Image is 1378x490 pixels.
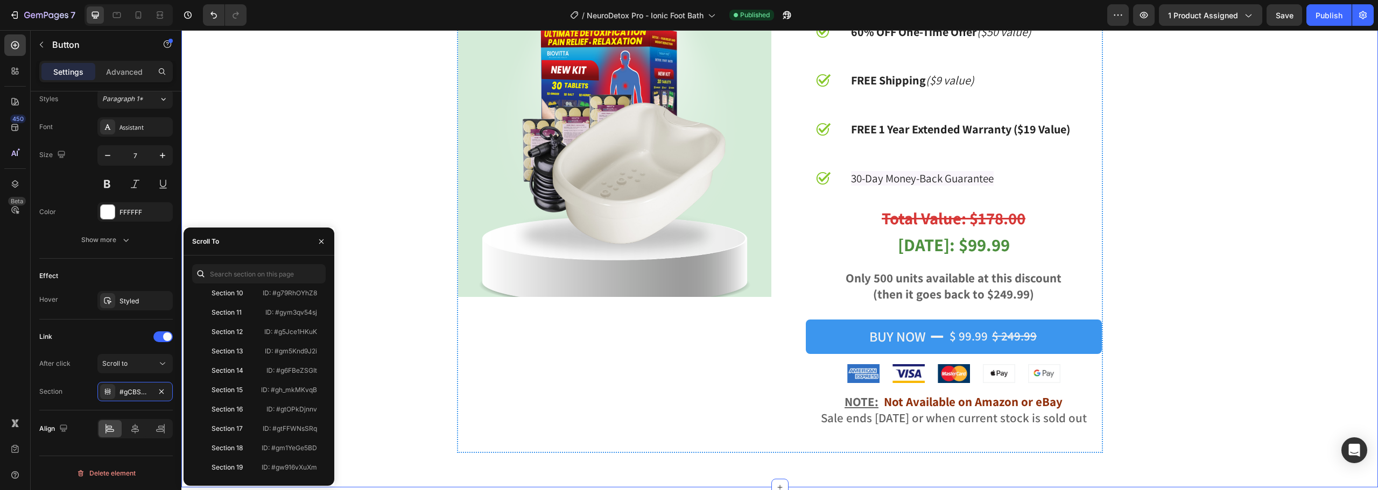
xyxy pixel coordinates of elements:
img: gempages_498748544581108509-54255974-b810-47c8-9dfc-940274e26e6e.png [624,32,660,68]
div: Assistant [119,123,170,132]
p: ID: #gym3qv54sj [265,308,317,317]
div: Link [39,332,52,342]
p: ID: #gw916vXuXm [262,463,317,472]
div: Section 10 [212,288,243,298]
u: NOTE: [663,364,697,380]
input: Search section on this page [192,264,326,283]
div: #gCBSUvM4hp [119,387,151,397]
img: gempages_432750572815254551-d176da2d-cf91-42b1-b3f1-c87a4024b61a.png [847,334,879,353]
div: Section [39,387,62,396]
button: Delete element [39,465,173,482]
div: Styles [39,94,58,104]
div: FFFFFF [119,208,170,217]
div: Buy Now [688,297,744,316]
button: Scroll to [97,354,173,373]
div: Section 15 [212,385,243,395]
p: Advanced [106,66,143,77]
p: ID: #gh_mkMKvqB [261,385,317,395]
button: Paragraph 1* [97,89,173,109]
div: Styled [119,296,170,306]
div: Align [39,422,70,436]
span: Scroll to [102,359,128,367]
strong: Only 500 units available at this discount [664,240,880,256]
strong: FREE Shipping [670,42,744,58]
div: Color [39,207,56,217]
div: Scroll To [192,237,219,246]
p: ID: #g79RhOYhZ8 [263,288,317,298]
div: Section 17 [212,424,243,434]
div: $ 99.99 [767,297,807,316]
iframe: Design area [181,30,1378,490]
button: 7 [4,4,80,26]
div: Section 12 [212,327,243,337]
div: Section 19 [212,463,243,472]
strong: [DATE]: $99.99 [716,203,828,226]
div: Section 11 [212,308,242,317]
div: Show more [81,235,131,245]
p: ID: #gtFFWNsSRq [263,424,317,434]
strong: Not Available on Amazon or eBay [702,364,881,380]
span: Paragraph 1* [102,94,143,104]
div: $ 249.99 [810,297,856,316]
button: Buy Now [624,289,920,324]
p: ID: #gm1YeGe5BD [262,443,317,453]
button: Show more [39,230,173,250]
img: gempages_498748544581108509-54255974-b810-47c8-9dfc-940274e26e6e.png [624,81,660,117]
p: Button [52,38,144,51]
button: Publish [1306,4,1352,26]
div: After click [39,359,71,368]
p: Settings [53,66,83,77]
span: 30-Day Money-Back Guarantee [670,141,812,155]
div: Publish [1316,10,1342,21]
div: Effect [39,271,58,281]
div: Size [39,148,68,162]
div: Font [39,122,53,132]
img: gempages_432750572815254551-1c9f3704-3d92-4f52-8ff0-3372faac8f8b.png [802,334,834,353]
div: Section 18 [212,443,243,453]
p: 7 [71,9,75,22]
img: gempages_432750572815254551-d9a1d721-bd0e-4140-bb5a-545b00152120.png [756,334,789,353]
div: Undo/Redo [203,4,247,26]
img: gempages_498748544581108509-54255974-b810-47c8-9dfc-940274e26e6e.png [624,130,660,166]
span: NeuroDetox Pro - Ionic Foot Bath [587,10,704,21]
button: Save [1267,4,1302,26]
div: 450 [10,115,26,123]
p: ID: #g5Jce1HKuK [264,327,317,337]
div: Section 13 [212,346,243,356]
span: / [582,10,585,21]
strong: (then it goes back to $249.99) [692,256,853,272]
span: 1 product assigned [1168,10,1238,21]
div: Delete element [76,467,136,480]
p: ID: #gtOPkDjnnv [266,404,317,414]
img: gempages_432750572815254551-6d1001b3-97e4-46c2-8f54-667038f4742d.png [711,334,743,353]
div: Hover [39,295,58,304]
i: ($9 value) [744,42,793,58]
strong: FREE 1 Year Extended Warranty ($19 Value) [670,91,889,106]
div: Beta [8,197,26,205]
div: Open Intercom Messenger [1341,437,1367,463]
button: 1 product assigned [1159,4,1262,26]
p: ID: #gm5Knd9J2i [265,346,317,356]
p: ID: #g6FBeZSGIt [266,366,317,375]
div: Section 14 [212,366,243,375]
p: Sale ends [DATE] or when current stock is sold out [625,380,919,396]
span: Save [1276,11,1293,20]
span: Published [740,10,770,20]
img: gempages_432750572815254551-bf1ac9ed-8768-4106-989a-27623c383652.png [666,334,698,353]
div: Section 16 [212,404,243,414]
strong: Total Value: $178.00 [700,177,844,199]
